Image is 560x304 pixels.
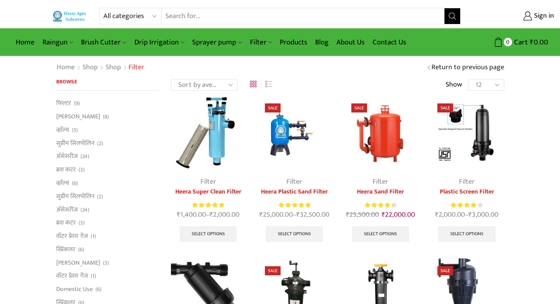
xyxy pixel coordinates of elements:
[56,163,76,177] a: ब्रश कटर
[276,33,311,52] a: Products
[259,209,263,221] span: ₹
[56,176,69,190] a: व्हाॅल्व
[468,35,548,50] a: 0 Cart ₹0.00
[56,77,77,86] span: Browse
[373,176,388,188] a: Filter
[446,80,462,90] span: Show
[365,201,397,209] div: Rated 4.50 out of 5
[352,226,409,242] a: Select options for “Heera Sand Filter”
[296,209,300,221] span: ₹
[162,8,445,24] input: Search for...
[346,209,379,221] bdi: 25,500.00
[56,63,144,73] nav: Breadcrumb
[56,203,78,216] a: अ‍ॅसेसरीज
[97,193,103,201] span: (2)
[259,209,293,221] bdi: 25,000.00
[472,9,554,23] a: Sign in
[257,210,331,220] span: –
[56,256,100,269] a: [PERSON_NAME]
[257,187,331,197] a: Heera Plastic Sand Filter
[56,123,69,136] a: व्हाॅल्व
[103,113,109,121] span: (8)
[171,79,238,91] select: Shop order
[265,266,281,275] span: Sale
[129,63,144,72] h1: Filter
[311,33,332,52] a: Blog
[468,209,472,221] span: ₹
[351,103,367,112] span: Sale
[444,8,460,24] button: Search button
[265,103,281,112] span: Sale
[192,201,224,209] span: Rated out of 5
[530,36,534,48] span: ₹
[105,63,121,73] a: Shop
[279,201,310,209] div: Rated 5.00 out of 5
[435,209,439,221] span: ₹
[56,190,94,203] a: सुप्रीम सिलपोलिन
[56,136,94,150] a: सुप्रीम सिलपोलिन
[39,33,77,52] a: Raingun
[171,96,245,170] img: Heera-super-clean-filter
[56,269,88,283] a: वॉटर प्रेशर गेज
[130,33,188,52] a: Drip Irrigation
[530,36,548,48] bdi: 0.00
[97,140,103,147] span: (2)
[279,201,310,209] span: Rated out of 5
[437,266,453,275] span: Sale
[532,11,554,21] span: Sign in
[72,126,78,134] span: (5)
[180,226,237,242] a: Select options for “Heera Super Clean Filter”
[56,230,88,243] a: वॉटर प्रेशर गेज
[79,219,84,227] span: (3)
[437,103,453,112] span: Sale
[171,187,245,197] a: Heera Super Clean Filter
[56,216,76,230] a: ब्रश कटर
[504,38,512,46] span: 0
[78,246,84,254] span: (6)
[200,176,216,188] a: Filter
[382,209,415,221] bdi: 22,000.00
[209,209,213,221] span: ₹
[81,206,89,214] span: (24)
[188,33,246,52] a: Sprayer pump
[430,187,504,197] a: Plastic Screen Filter
[512,37,528,48] span: Cart
[451,201,483,209] div: Rated 4.00 out of 5
[95,286,101,293] span: (6)
[91,272,96,280] span: (1)
[286,176,302,188] a: Filter
[343,187,418,197] a: Heera Sand Filter
[346,209,349,221] span: ₹
[435,209,465,221] bdi: 2,000.00
[266,226,323,242] a: Select options for “Heera Plastic Sand Filter”
[192,201,224,209] div: Rated 5.00 out of 5
[56,150,78,163] a: अ‍ॅसेसरीज
[56,110,100,123] a: [PERSON_NAME]
[459,176,475,188] a: Filter
[468,209,498,221] bdi: 3,000.00
[177,209,206,221] bdi: 1,400.00
[332,33,369,52] a: About Us
[296,209,329,221] bdi: 32,500.00
[79,166,84,174] span: (3)
[56,63,75,73] a: Home
[82,63,98,73] a: Shop
[257,96,331,170] img: Heera Plastic Sand Filter
[171,210,245,220] span: –
[343,96,418,170] img: Heera Sand Filter
[81,153,89,160] span: (24)
[56,283,93,296] a: Domestic Use
[365,201,393,209] span: Rated out of 5
[72,179,78,187] span: (6)
[103,259,109,267] span: (3)
[438,226,496,242] a: Select options for “Plastic Screen Filter”
[177,209,180,221] span: ₹
[74,99,80,107] span: (9)
[431,63,504,73] a: Return to previous page
[56,99,71,110] a: फिल्टर
[369,33,410,52] a: Contact Us
[91,232,96,240] span: (1)
[12,33,39,52] a: Home
[77,33,130,52] a: Brush Cutter
[451,201,476,209] span: Rated out of 5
